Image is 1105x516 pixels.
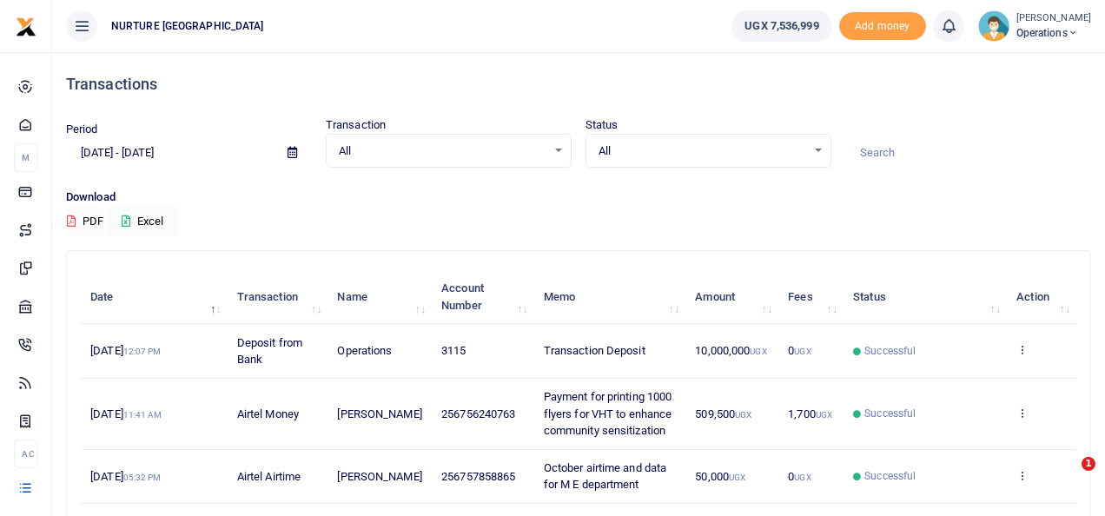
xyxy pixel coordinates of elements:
[1082,457,1095,471] span: 1
[90,470,161,483] span: [DATE]
[816,410,832,420] small: UGX
[844,270,1007,324] th: Status: activate to sort column ascending
[544,390,672,437] span: Payment for printing 1000 flyers for VHT to enhance community sensitization
[845,138,1091,168] input: Search
[735,410,751,420] small: UGX
[978,10,1009,42] img: profile-user
[978,10,1091,42] a: profile-user [PERSON_NAME] Operations
[66,121,98,138] label: Period
[839,12,926,41] li: Toup your wallet
[66,207,104,236] button: PDF
[794,347,811,356] small: UGX
[107,207,178,236] button: Excel
[337,407,421,420] span: [PERSON_NAME]
[544,461,666,492] span: October airtime and data for M E department
[441,344,466,357] span: 3115
[864,406,916,421] span: Successful
[534,270,686,324] th: Memo: activate to sort column ascending
[104,18,271,34] span: NURTURE [GEOGRAPHIC_DATA]
[839,18,926,31] a: Add money
[839,12,926,41] span: Add money
[586,116,619,134] label: Status
[237,470,301,483] span: Airtel Airtime
[864,343,916,359] span: Successful
[729,473,745,482] small: UGX
[695,470,745,483] span: 50,000
[695,407,751,420] span: 509,500
[337,470,421,483] span: [PERSON_NAME]
[339,142,546,160] span: All
[81,270,228,324] th: Date: activate to sort column descending
[328,270,432,324] th: Name: activate to sort column ascending
[90,407,162,420] span: [DATE]
[441,470,515,483] span: 256757858865
[90,344,161,357] span: [DATE]
[432,270,534,324] th: Account Number: activate to sort column ascending
[14,440,37,468] li: Ac
[228,270,328,324] th: Transaction: activate to sort column ascending
[16,19,36,32] a: logo-small logo-large logo-large
[16,17,36,37] img: logo-small
[237,407,299,420] span: Airtel Money
[788,344,811,357] span: 0
[695,344,766,357] span: 10,000,000
[685,270,778,324] th: Amount: activate to sort column ascending
[14,143,37,172] li: M
[1016,11,1091,26] small: [PERSON_NAME]
[744,17,818,35] span: UGX 7,536,999
[778,270,844,324] th: Fees: activate to sort column ascending
[1007,270,1076,324] th: Action: activate to sort column ascending
[750,347,766,356] small: UGX
[864,468,916,484] span: Successful
[1016,25,1091,41] span: Operations
[123,410,162,420] small: 11:41 AM
[441,407,515,420] span: 256756240763
[66,189,1091,207] p: Download
[326,116,386,134] label: Transaction
[237,336,302,367] span: Deposit from Bank
[66,75,1091,94] h4: Transactions
[788,407,832,420] span: 1,700
[544,344,645,357] span: Transaction Deposit
[794,473,811,482] small: UGX
[123,347,162,356] small: 12:07 PM
[1046,457,1088,499] iframe: Intercom live chat
[788,470,811,483] span: 0
[66,138,274,168] input: select period
[731,10,831,42] a: UGX 7,536,999
[337,344,392,357] span: Operations
[599,142,806,160] span: All
[725,10,838,42] li: Wallet ballance
[123,473,162,482] small: 05:32 PM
